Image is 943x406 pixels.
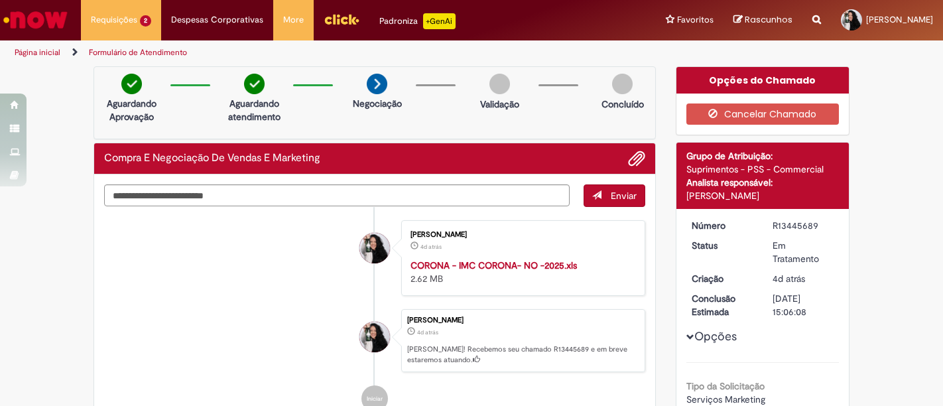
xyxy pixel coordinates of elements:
img: arrow-next.png [367,74,387,94]
a: Formulário de Atendimento [89,47,187,58]
span: Rascunhos [745,13,792,26]
span: Enviar [611,190,637,202]
div: Padroniza [379,13,456,29]
time: 25/08/2025 17:06:02 [773,273,805,285]
div: [PERSON_NAME] [686,189,840,202]
div: Analista responsável: [686,176,840,189]
img: click_logo_yellow_360x200.png [324,9,359,29]
dt: Número [682,219,763,232]
span: 4d atrás [417,328,438,336]
div: Opções do Chamado [676,67,849,94]
span: 4d atrás [773,273,805,285]
span: Requisições [91,13,137,27]
span: 2 [140,15,151,27]
button: Enviar [584,184,645,207]
div: Suprimentos - PSS - Commercial [686,163,840,176]
dt: Criação [682,272,763,285]
ul: Trilhas de página [10,40,619,65]
span: Serviços Marketing [686,393,765,405]
h2: Compra E Negociação De Vendas E Marketing Histórico de tíquete [104,153,320,165]
span: 4d atrás [420,243,442,251]
time: 25/08/2025 17:06:02 [417,328,438,336]
div: [PERSON_NAME] [410,231,631,239]
dt: Status [682,239,763,252]
b: Tipo da Solicitação [686,380,765,392]
span: Favoritos [677,13,714,27]
div: Tayane Barbosa De Sousa [359,233,390,263]
img: img-circle-grey.png [489,74,510,94]
button: Cancelar Chamado [686,103,840,125]
p: [PERSON_NAME]! Recebemos seu chamado R13445689 e em breve estaremos atuando. [407,344,638,365]
div: Grupo de Atribuição: [686,149,840,163]
div: Tayane Barbosa De Sousa [359,322,390,352]
p: Aguardando Aprovação [99,97,164,123]
p: Concluído [601,98,644,111]
div: [DATE] 15:06:08 [773,292,834,318]
div: 25/08/2025 17:06:02 [773,272,834,285]
dt: Conclusão Estimada [682,292,763,318]
span: More [283,13,304,27]
div: Em Tratamento [773,239,834,265]
img: check-circle-green.png [121,74,142,94]
div: [PERSON_NAME] [407,316,638,324]
time: 25/08/2025 17:05:52 [420,243,442,251]
a: Rascunhos [733,14,792,27]
p: Aguardando atendimento [222,97,286,123]
div: R13445689 [773,219,834,232]
div: 2.62 MB [410,259,631,285]
a: CORONA - IMC CORONA- NO -2025.xls [410,259,577,271]
img: img-circle-grey.png [612,74,633,94]
li: Tayane Barbosa De Sousa [104,309,645,373]
p: +GenAi [423,13,456,29]
a: Página inicial [15,47,60,58]
img: check-circle-green.png [244,74,265,94]
button: Adicionar anexos [628,150,645,167]
textarea: Digite sua mensagem aqui... [104,184,570,206]
span: [PERSON_NAME] [866,14,933,25]
p: Validação [480,98,519,111]
span: Despesas Corporativas [171,13,263,27]
img: ServiceNow [1,7,70,33]
p: Negociação [353,97,402,110]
